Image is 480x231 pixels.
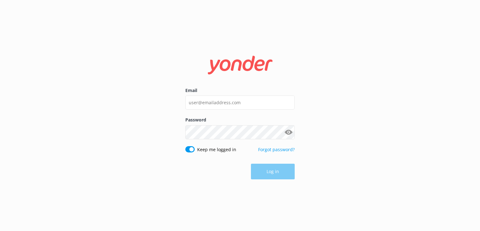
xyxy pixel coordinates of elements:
[282,126,295,138] button: Show password
[185,87,295,94] label: Email
[185,116,295,123] label: Password
[197,146,236,153] label: Keep me logged in
[185,95,295,110] input: user@emailaddress.com
[258,146,295,152] a: Forgot password?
